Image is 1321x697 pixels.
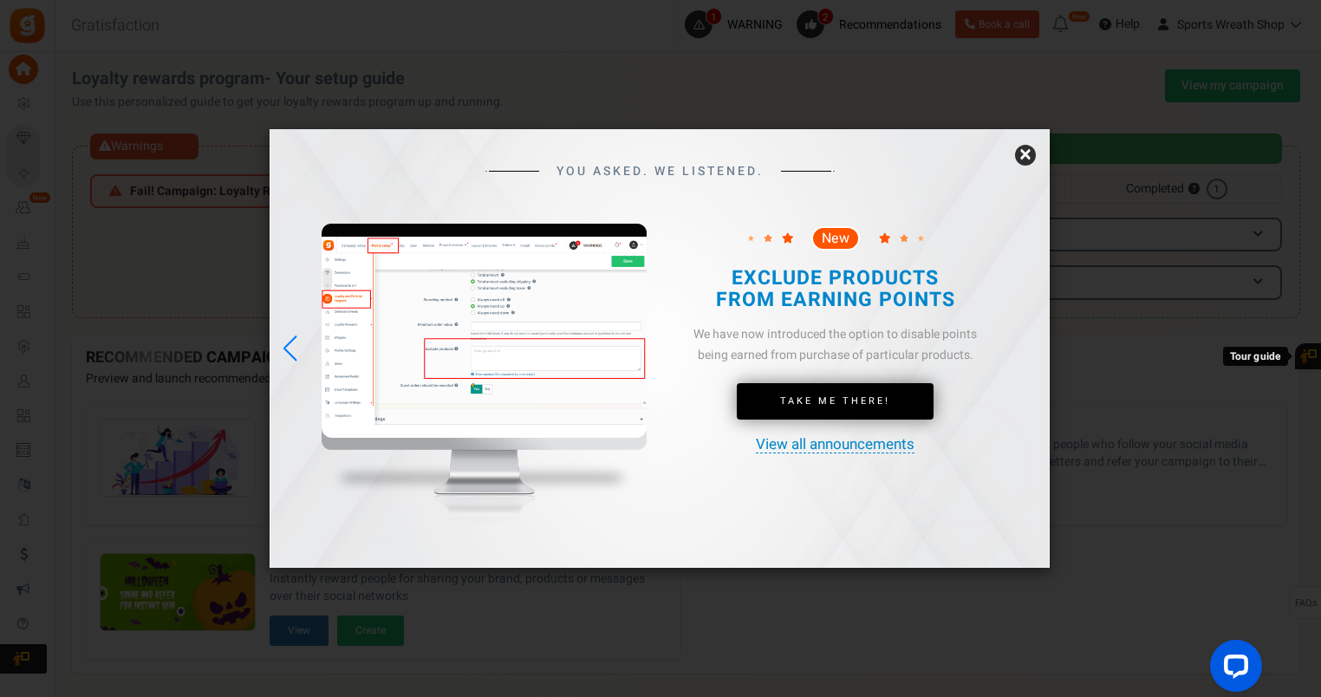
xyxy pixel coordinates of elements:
img: screenshot [322,237,647,439]
a: View all announcements [756,437,914,453]
a: × [1015,145,1036,166]
h2: EXCLUDE PRODUCTS FROM EARNING POINTS [702,268,967,312]
h4: RECOMMENDED CAMPAIGNS FOR YOU [86,349,1286,367]
span: New [822,231,849,245]
div: Previous slide [278,329,302,368]
a: Take Me There! [737,383,934,420]
img: mockup [322,224,647,553]
div: We have now introduced the option to disable points being earned from purchase of particular prod... [687,324,982,366]
span: YOU ASKED. WE LISTENED. [556,165,764,178]
div: Tour guide [1223,347,1288,367]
